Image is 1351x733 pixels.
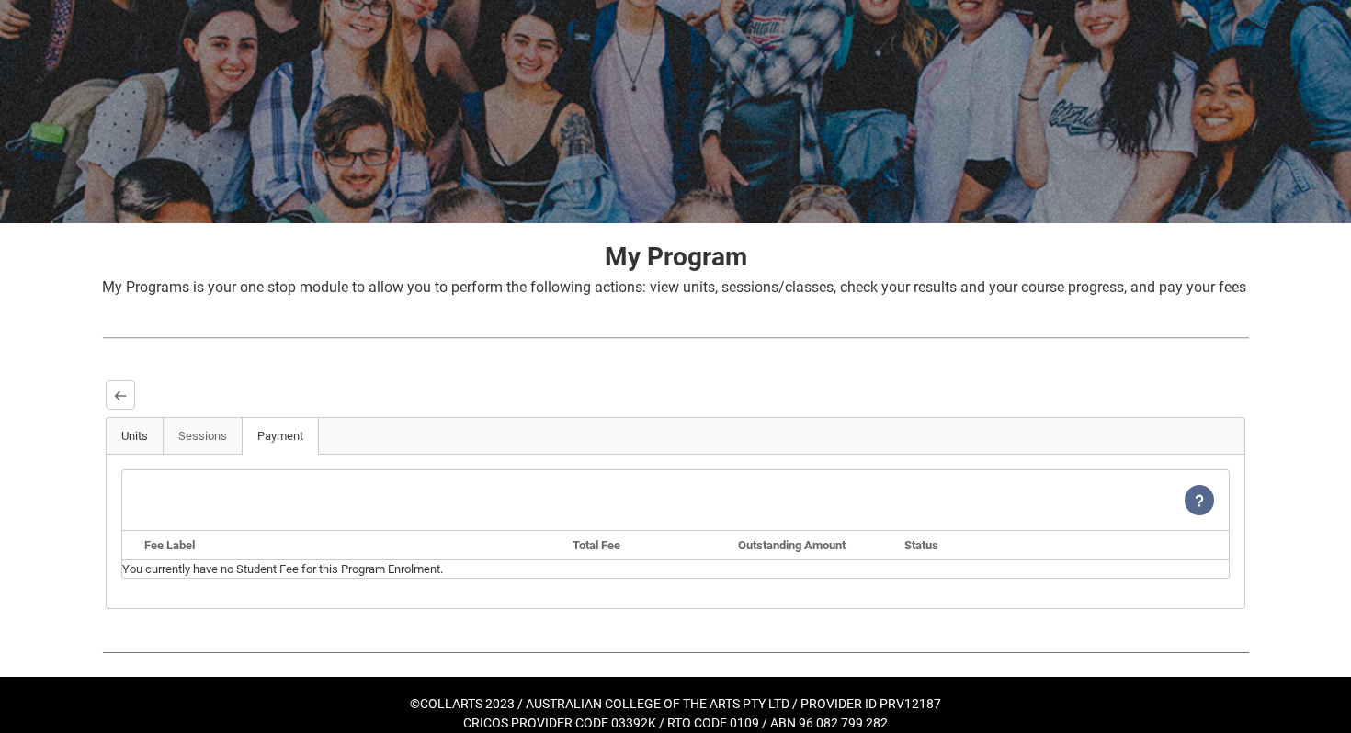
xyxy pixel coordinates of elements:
[573,538,620,552] b: Total Fee
[102,278,1246,296] span: My Programs is your one stop module to allow you to perform the following actions: view units, se...
[163,418,243,455] a: Sessions
[1185,492,1214,506] span: View Help
[102,328,1249,347] img: REDU_GREY_LINE
[738,538,846,552] b: Outstanding Amount
[1185,485,1214,515] lightning-icon: View Help
[605,242,747,272] strong: My Program
[144,538,195,552] b: Fee Label
[106,380,135,410] button: Back
[242,418,319,455] a: Payment
[107,418,164,455] a: Units
[904,538,938,552] b: Status
[121,469,1230,579] article: You currently have no Student Fee for this Program Enrolment.
[102,642,1249,661] img: REDU_GREY_LINE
